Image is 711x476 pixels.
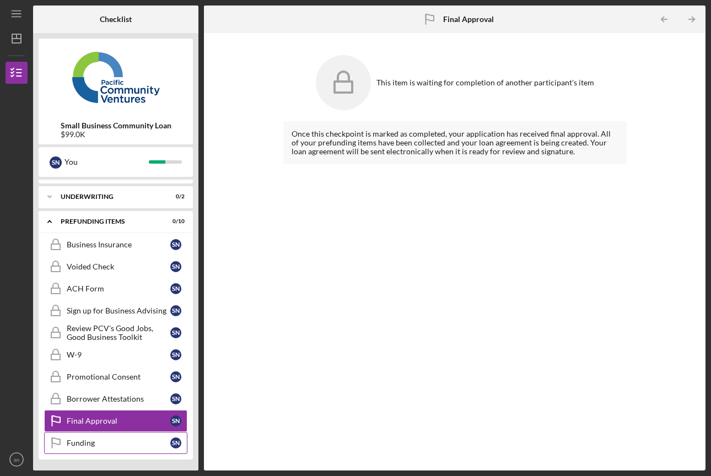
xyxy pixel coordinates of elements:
[443,15,494,24] b: Final Approval
[61,121,171,130] b: Small Business Community Loan
[100,15,132,24] b: Checklist
[67,240,170,249] div: Business Insurance
[44,300,187,322] a: Sign up for Business Advisingsn
[44,432,187,454] a: Fundingsn
[44,234,187,256] a: Business Insurancesn
[67,284,170,293] div: ACH Form
[39,44,193,110] img: Product logo
[170,327,181,338] div: s n
[44,278,187,300] a: ACH Formsn
[67,306,170,315] div: Sign up for Business Advising
[170,239,181,250] div: s n
[67,350,170,359] div: W-9
[61,193,157,200] div: Underwriting
[67,394,170,403] div: Borrower Attestations
[376,78,594,87] div: This item is waiting for completion of another participant's item
[67,262,170,271] div: Voided Check
[170,305,181,316] div: s n
[170,371,181,382] div: s n
[170,283,181,294] div: s n
[61,130,171,139] div: $99.0K
[44,410,187,432] a: Final Approvalsn
[170,349,181,360] div: s n
[50,156,62,169] div: s n
[67,372,170,381] div: Promotional Consent
[170,437,181,448] div: s n
[44,256,187,278] a: Voided Checksn
[67,324,170,342] div: Review PCV's Good Jobs, Good Business Toolkit
[170,415,181,426] div: s n
[170,393,181,404] div: s n
[67,416,170,425] div: Final Approval
[44,322,187,344] a: Review PCV's Good Jobs, Good Business Toolkitsn
[44,366,187,388] a: Promotional Consentsn
[61,218,157,225] div: Prefunding Items
[165,218,185,225] div: 0 / 10
[165,193,185,200] div: 0 / 2
[44,388,187,410] a: Borrower Attestationssn
[6,448,28,470] button: sn
[67,439,170,447] div: Funding
[14,457,19,463] text: sn
[44,344,187,366] a: W-9sn
[64,153,149,171] div: You
[170,261,181,272] div: s n
[292,129,618,156] div: Once this checkpoint is marked as completed, your application has received final approval. All of...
